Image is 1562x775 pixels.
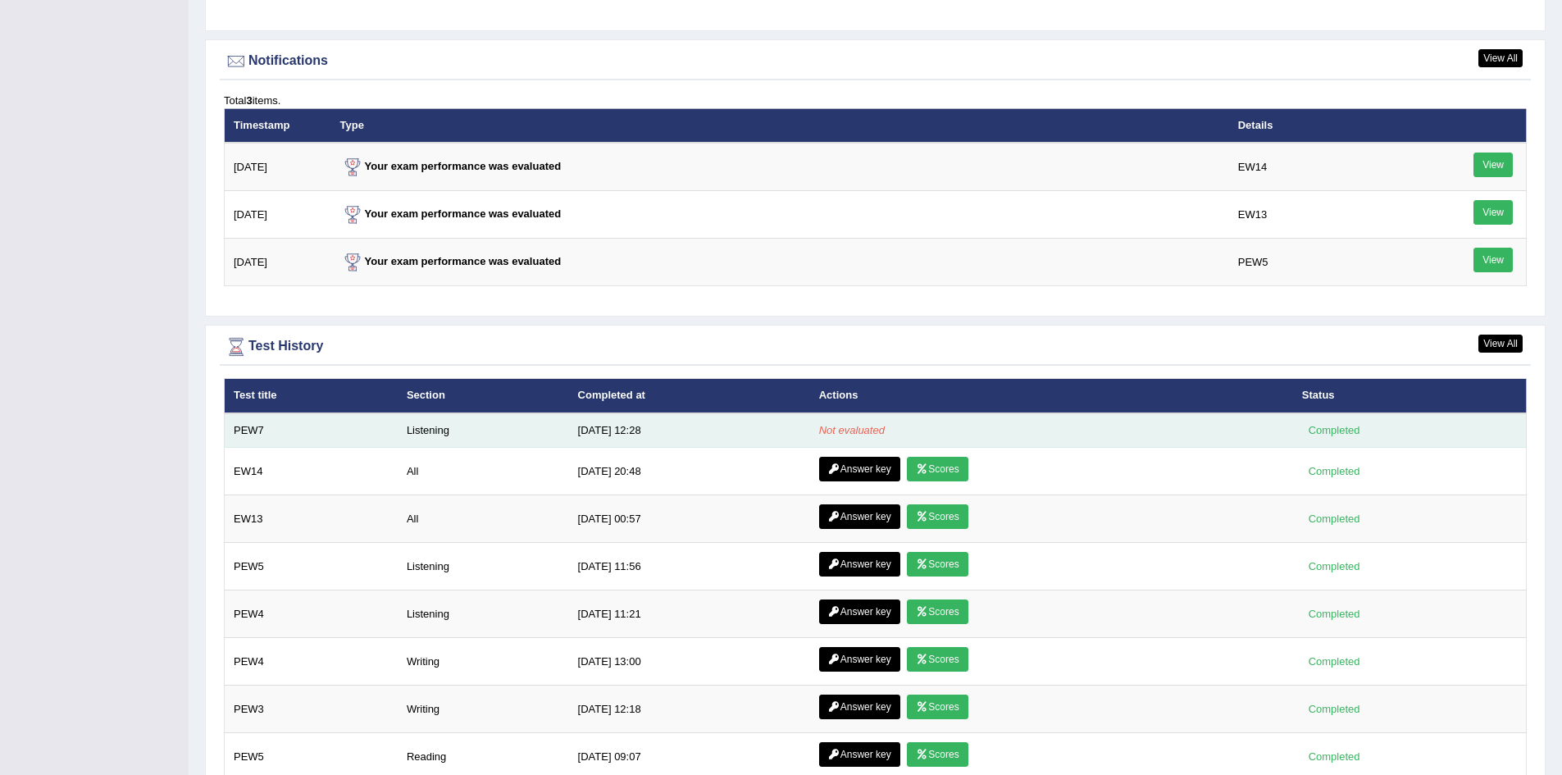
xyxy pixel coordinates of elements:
td: PEW3 [225,686,398,733]
a: View [1473,200,1513,225]
a: Answer key [819,647,900,672]
th: Test title [225,379,398,413]
div: Total items. [224,93,1527,108]
div: Completed [1302,605,1366,622]
th: Details [1229,108,1428,143]
a: Answer key [819,695,900,719]
td: [DATE] 13:00 [569,638,810,686]
th: Completed at [569,379,810,413]
td: Listening [398,543,569,590]
a: View All [1478,335,1523,353]
td: [DATE] 20:48 [569,448,810,495]
div: Completed [1302,463,1366,480]
a: View [1473,153,1513,177]
div: Completed [1302,558,1366,575]
td: EW13 [1229,191,1428,239]
a: Scores [907,552,968,577]
td: [DATE] [225,239,331,286]
td: Listening [398,413,569,448]
th: Type [331,108,1229,143]
a: View All [1478,49,1523,67]
td: [DATE] 12:18 [569,686,810,733]
strong: Your exam performance was evaluated [340,255,562,267]
td: PEW5 [1229,239,1428,286]
a: Answer key [819,504,900,529]
th: Timestamp [225,108,331,143]
td: All [398,448,569,495]
div: Completed [1302,700,1366,718]
td: Writing [398,686,569,733]
td: Listening [398,590,569,638]
td: EW14 [1229,143,1428,191]
td: PEW5 [225,543,398,590]
td: PEW4 [225,638,398,686]
a: Answer key [819,457,900,481]
td: [DATE] [225,143,331,191]
td: Writing [398,638,569,686]
div: Notifications [224,49,1527,74]
a: View [1473,248,1513,272]
a: Scores [907,647,968,672]
em: Not evaluated [819,424,885,436]
td: EW14 [225,448,398,495]
td: [DATE] 12:28 [569,413,810,448]
td: [DATE] [225,191,331,239]
a: Scores [907,742,968,767]
td: All [398,495,569,543]
th: Status [1293,379,1527,413]
a: Scores [907,457,968,481]
div: Completed [1302,422,1366,439]
td: [DATE] 11:56 [569,543,810,590]
div: Completed [1302,653,1366,670]
a: Scores [907,599,968,624]
a: Answer key [819,742,900,767]
strong: Your exam performance was evaluated [340,160,562,172]
th: Section [398,379,569,413]
td: PEW7 [225,413,398,448]
td: [DATE] 00:57 [569,495,810,543]
strong: Your exam performance was evaluated [340,207,562,220]
div: Completed [1302,510,1366,527]
a: Scores [907,695,968,719]
a: Answer key [819,599,900,624]
td: [DATE] 11:21 [569,590,810,638]
b: 3 [246,94,252,107]
a: Scores [907,504,968,529]
a: Answer key [819,552,900,577]
th: Actions [810,379,1293,413]
div: Completed [1302,748,1366,765]
td: PEW4 [225,590,398,638]
td: EW13 [225,495,398,543]
div: Test History [224,335,1527,359]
